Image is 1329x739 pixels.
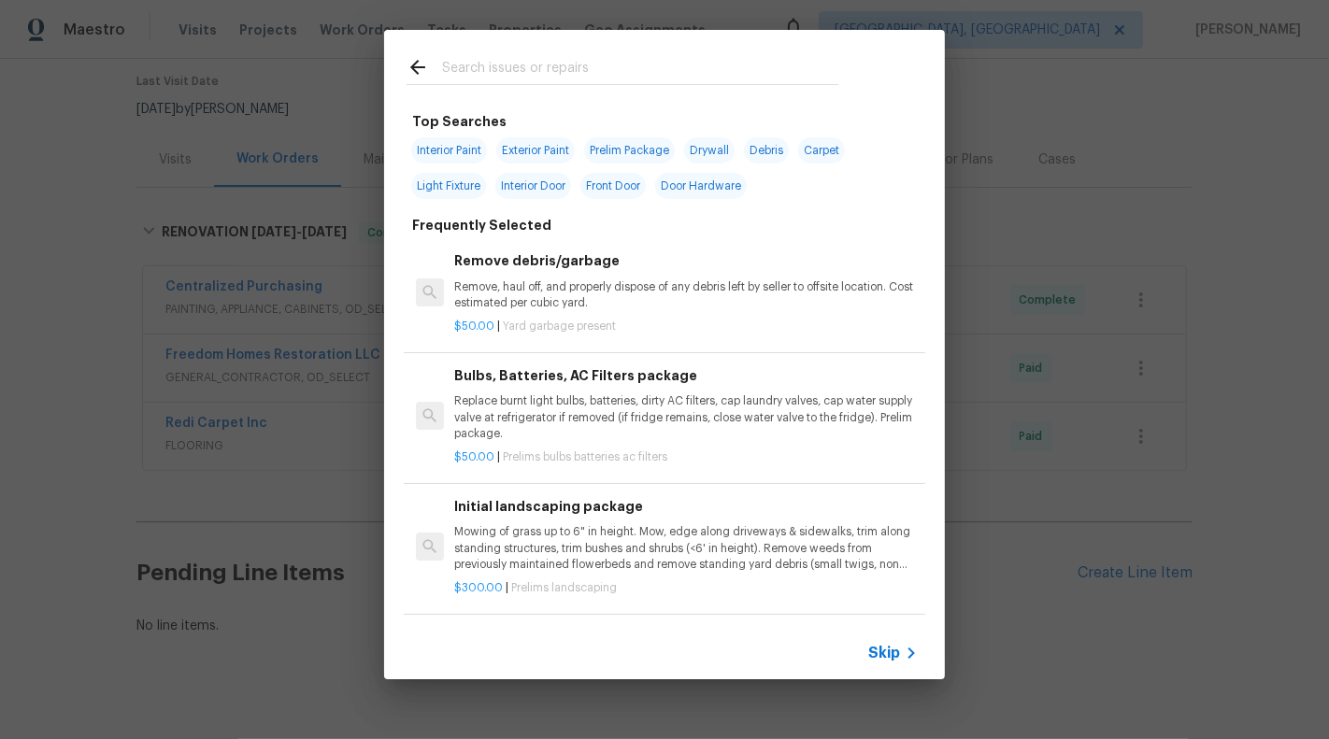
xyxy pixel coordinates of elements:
[412,111,507,132] h6: Top Searches
[442,56,838,84] input: Search issues or repairs
[454,250,918,271] h6: Remove debris/garbage
[655,173,747,199] span: Door Hardware
[454,365,918,386] h6: Bulbs, Batteries, AC Filters package
[496,137,575,163] span: Exterior Paint
[503,320,616,332] span: Yard garbage present
[454,319,918,334] p: |
[511,582,617,593] span: Prelims landscaping
[412,215,551,235] h6: Frequently Selected
[495,173,571,199] span: Interior Door
[454,580,918,596] p: |
[454,320,494,332] span: $50.00
[454,524,918,572] p: Mowing of grass up to 6" in height. Mow, edge along driveways & sidewalks, trim along standing st...
[411,173,486,199] span: Light Fixture
[584,137,675,163] span: Prelim Package
[684,137,735,163] span: Drywall
[454,582,503,593] span: $300.00
[454,393,918,441] p: Replace burnt light bulbs, batteries, dirty AC filters, cap laundry valves, cap water supply valv...
[454,496,918,517] h6: Initial landscaping package
[744,137,789,163] span: Debris
[580,173,646,199] span: Front Door
[454,449,918,465] p: |
[454,279,918,311] p: Remove, haul off, and properly dispose of any debris left by seller to offsite location. Cost est...
[503,451,667,462] span: Prelims bulbs batteries ac filters
[798,137,845,163] span: Carpet
[411,137,487,163] span: Interior Paint
[868,644,900,662] span: Skip
[454,451,494,462] span: $50.00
